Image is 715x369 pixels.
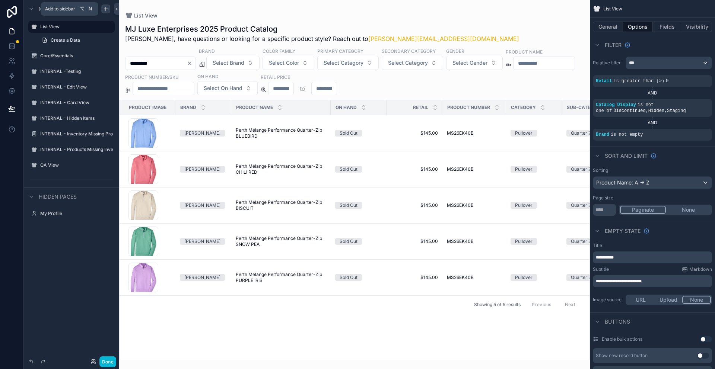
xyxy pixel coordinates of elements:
[180,105,196,110] span: Brand
[593,60,623,66] label: Relative filter
[413,105,428,110] span: Retail
[605,152,648,160] span: Sort And Limit
[593,195,613,201] label: Page size
[666,78,668,84] span: 0
[623,22,653,32] button: Options
[602,336,642,342] label: Enable bulk actions
[593,22,623,32] button: General
[653,22,683,32] button: Fields
[593,90,712,96] div: AND
[336,105,357,110] span: On Hand
[40,24,110,30] label: List View
[40,131,113,137] label: INTERNAL - Inventory Missing Products
[596,132,609,137] span: Brand
[627,296,655,304] button: URL
[655,296,683,304] button: Upload
[596,78,612,84] span: Retail
[593,243,602,248] label: Title
[611,132,643,137] span: is not empty
[40,115,113,121] label: INTERNAL - Hidden Items
[40,68,113,74] label: INTERNAL -Testing
[40,53,113,59] label: Core/Essentials
[40,162,113,168] label: QA View
[511,105,536,110] span: Category
[45,6,75,12] span: Add to sidebar
[39,193,77,200] span: Hidden pages
[593,176,712,189] button: Product Name: A -> Z
[620,206,666,214] button: Paginate
[39,5,54,13] span: Menu
[605,41,622,49] span: Filter
[567,105,603,110] span: Sub-Category
[593,275,712,287] div: scrollable content
[605,227,641,235] span: Empty state
[447,105,490,110] span: Product Number
[613,108,686,113] span: Discontinued Hidden Staging
[236,105,273,110] span: Product Name
[593,266,609,272] label: Subtitle
[603,6,622,12] span: List View
[605,318,630,325] span: Buttons
[129,105,166,110] span: Product Image
[596,102,636,108] span: Catalog Display
[593,167,608,173] label: Sorting
[40,84,113,90] label: INTERNAL - Edit View
[474,302,521,308] span: Showing 5 of 5 results
[99,356,116,367] button: Done
[40,211,113,216] label: My Profile
[664,108,667,113] span: ,
[682,22,712,32] button: Visibility
[689,266,712,272] span: Markdown
[613,78,664,84] span: is greater than (>)
[682,266,712,272] a: Markdown
[666,206,711,214] button: None
[593,251,712,263] div: scrollable content
[40,147,113,153] label: INTERNAL - Products Missing Inventory
[593,120,712,126] div: AND
[51,37,80,43] span: Create a Data
[593,297,623,303] label: Image source
[596,353,648,359] div: Show new record button
[79,6,85,12] span: ⌥
[40,100,113,106] label: INTERNAL - Card View
[682,296,711,304] button: None
[87,6,93,12] span: N
[646,108,648,113] span: ,
[37,34,115,46] a: Create a Data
